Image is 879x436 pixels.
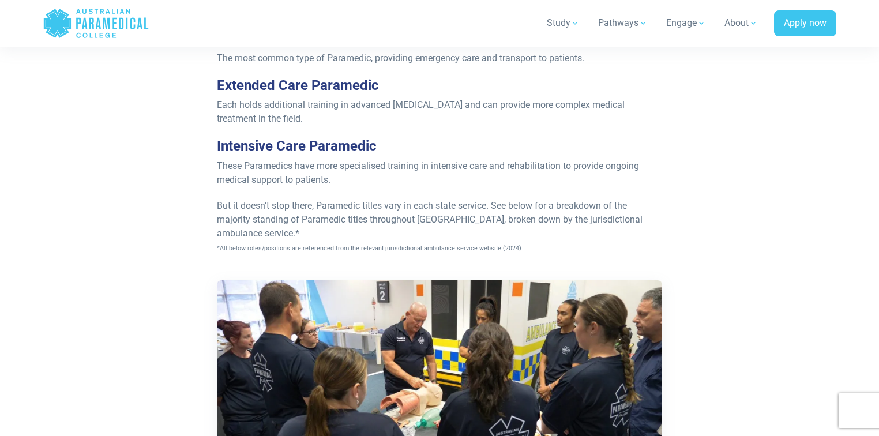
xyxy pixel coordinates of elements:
strong: Extended Care Paramedic [217,77,379,93]
strong: Intensive Care Paramedic [217,138,377,154]
span: The most common type of Paramedic, providing emergency care and transport to patients. [217,52,584,63]
span: But it doesn’t stop there, Paramedic titles vary in each state service. See below for a breakdown... [217,200,643,253]
span: These Paramedics have more specialised training in intensive care and rehabilitation to provide o... [217,160,639,185]
a: Pathways [591,7,655,39]
span: *All below roles/positions are referenced from the relevant jurisdictional ambulance service webs... [217,245,521,252]
a: About [718,7,765,39]
a: Australian Paramedical College [43,5,149,42]
a: Engage [659,7,713,39]
a: Study [540,7,587,39]
a: Apply now [774,10,836,37]
span: Each holds additional training in advanced [MEDICAL_DATA] and can provide more complex medical tr... [217,99,625,124]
